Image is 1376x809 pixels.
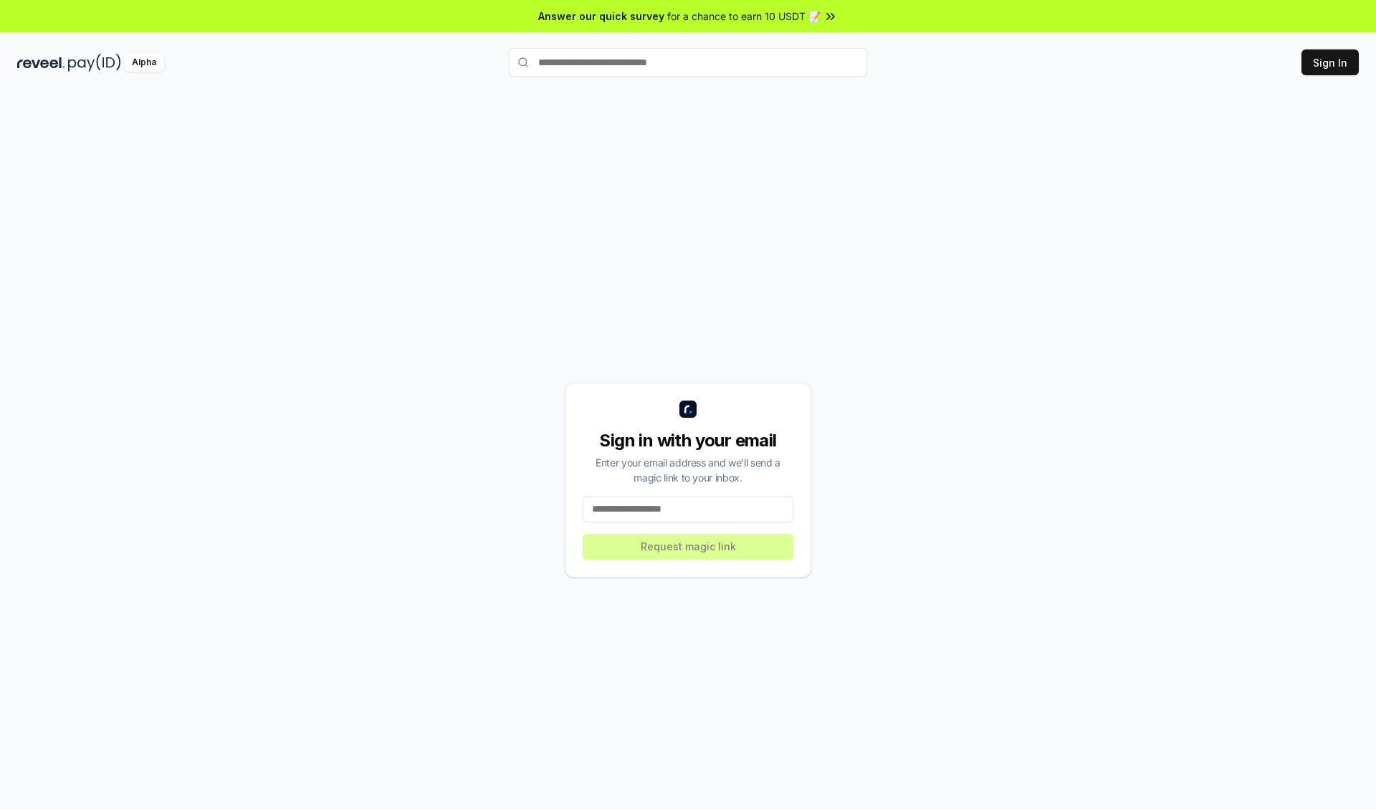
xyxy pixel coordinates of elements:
div: Sign in with your email [583,429,793,452]
div: Enter your email address and we’ll send a magic link to your inbox. [583,455,793,485]
img: pay_id [68,54,121,72]
button: Sign In [1301,49,1359,75]
div: Alpha [124,54,164,72]
img: logo_small [679,401,697,418]
span: for a chance to earn 10 USDT 📝 [667,9,821,24]
img: reveel_dark [17,54,65,72]
span: Answer our quick survey [538,9,664,24]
